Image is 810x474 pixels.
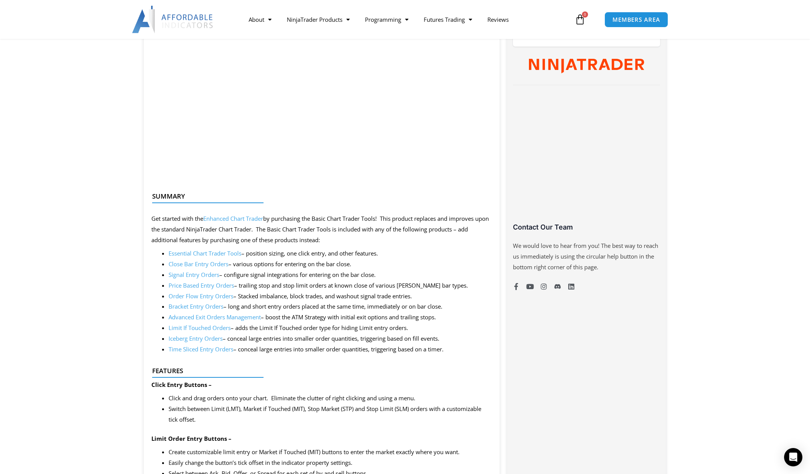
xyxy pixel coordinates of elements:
a: Order Flow Entry Orders [169,292,233,300]
strong: Limit Order Entry Buttons – [151,435,231,442]
p: We would love to hear from you! The best way to reach us immediately is using the circular help b... [513,241,660,273]
a: Essential Chart Trader Tools [169,249,241,257]
span: 0 [582,11,588,18]
li: – Stacked imbalance, block trades, and washout signal trade entries. [169,291,492,302]
img: NinjaTrader Wordmark color RGB | Affordable Indicators – NinjaTrader [529,59,644,73]
h4: Features [152,367,485,375]
li: Switch between Limit (LMT), Market if Touched (MIT), Stop Market (STP) and Stop Limit (SLM) order... [169,404,492,425]
a: Futures Trading [416,11,480,28]
li: – configure signal integrations for entering on the bar close. [169,270,492,280]
li: – position sizing, one click entry, and other features. [169,248,492,259]
h4: Summary [152,193,485,200]
li: – various options for entering on the bar close. [169,259,492,270]
li: – conceal large entries into smaller order quantities, triggering based on fill events. [169,333,492,344]
li: Create customizable limit entry or Market if Touched (MIT) buttons to enter the market exactly wh... [169,447,492,458]
li: Easily change the button’s tick offset in the indicator property settings. [169,458,492,468]
a: Price Based Entry Orders [169,281,234,289]
a: Time Sliced Entry Orders [169,345,233,353]
span: MEMBERS AREA [612,17,660,23]
li: – long and short entry orders placed at the same time, immediately or on bar close. [169,301,492,312]
div: Open Intercom Messenger [784,448,802,466]
a: Close Bar Entry Orders [169,260,228,268]
li: – adds the Limit If Touched order type for hiding Limit entry orders. [169,323,492,333]
a: Programming [357,11,416,28]
li: – conceal large entries into smaller order quantities, triggering based on a timer. [169,344,492,355]
a: Limit If Touched Orders [169,324,231,332]
a: Iceberg Entry Orders [169,335,223,342]
nav: Menu [241,11,573,28]
img: LogoAI | Affordable Indicators – NinjaTrader [132,6,214,33]
h3: Contact Our Team [513,223,660,231]
a: Signal Entry Orders [169,271,219,278]
a: Enhanced Chart Trader [203,215,263,222]
a: About [241,11,279,28]
li: Click and drag orders onto your chart. Eliminate the clutter of right clicking and using a menu. [169,393,492,404]
a: NinjaTrader Products [279,11,357,28]
a: 0 [563,8,597,31]
a: Reviews [480,11,516,28]
li: – boost the ATM Strategy with initial exit options and trailing stops. [169,312,492,323]
p: Get started with the by purchasing the Basic Chart Trader Tools! This product replaces and improv... [151,214,492,246]
iframe: Customer reviews powered by Trustpilot [513,95,660,228]
li: – trailing stop and stop limit orders at known close of various [PERSON_NAME] bar types. [169,280,492,291]
a: Bracket Entry Orders [169,303,223,310]
a: Advanced Exit Orders Management [169,313,261,321]
a: MEMBERS AREA [604,12,668,28]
